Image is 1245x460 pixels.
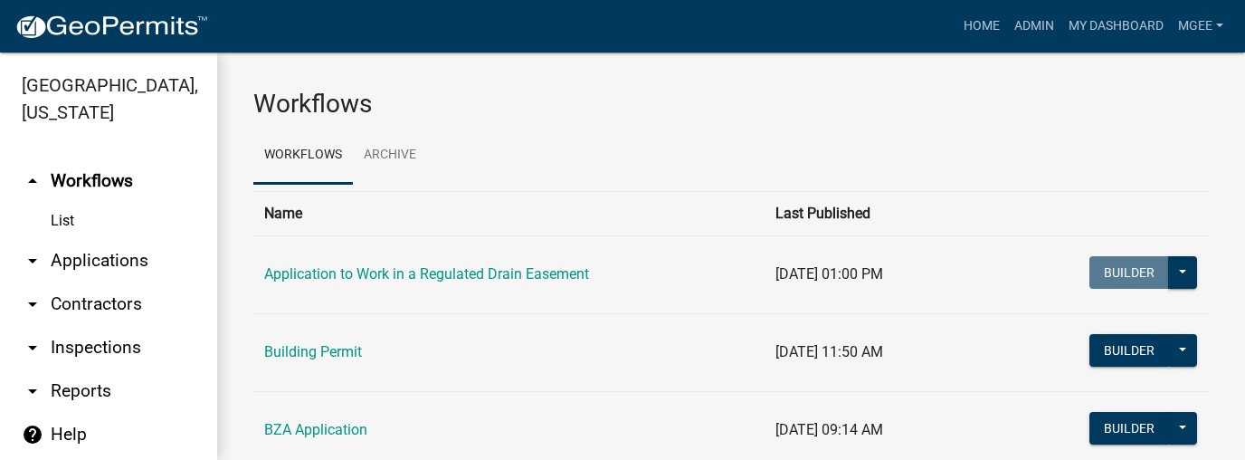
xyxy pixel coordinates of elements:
i: arrow_drop_down [22,293,43,315]
i: arrow_drop_down [22,250,43,272]
a: mgee [1171,9,1231,43]
i: arrow_drop_down [22,380,43,402]
span: [DATE] 09:14 AM [775,421,883,438]
button: Builder [1089,334,1169,367]
a: Application to Work in a Regulated Drain Easement [264,265,589,283]
a: Archive [353,127,427,185]
i: arrow_drop_down [22,337,43,359]
button: Builder [1089,256,1169,289]
th: Name [253,191,765,235]
i: arrow_drop_up [22,170,43,192]
span: [DATE] 01:00 PM [775,265,883,283]
a: Admin [1007,9,1061,43]
button: Builder [1089,412,1169,445]
a: My Dashboard [1061,9,1171,43]
a: Home [956,9,1007,43]
i: help [22,424,43,446]
a: Workflows [253,127,353,185]
h3: Workflows [253,89,1209,120]
a: BZA Application [264,421,367,438]
span: [DATE] 11:50 AM [775,343,883,360]
th: Last Published [765,191,1049,235]
a: Building Permit [264,343,362,360]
